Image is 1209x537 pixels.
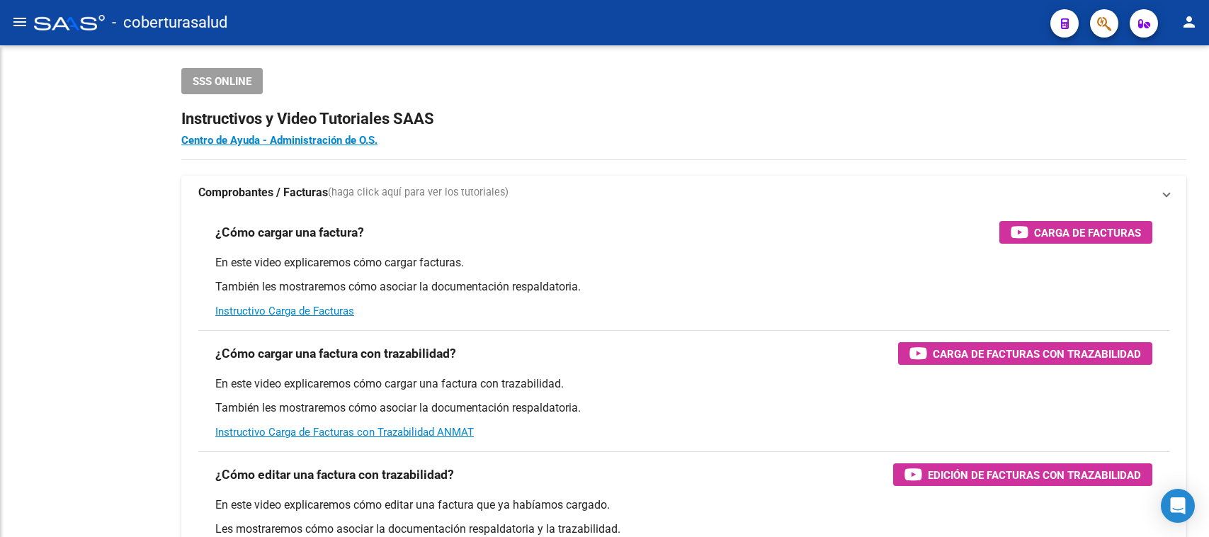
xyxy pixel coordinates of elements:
h3: ¿Cómo cargar una factura? [215,222,364,242]
span: Carga de Facturas [1034,224,1141,242]
h3: ¿Cómo editar una factura con trazabilidad? [215,465,454,485]
div: Open Intercom Messenger [1161,489,1195,523]
p: En este video explicaremos cómo cargar facturas. [215,255,1152,271]
span: (haga click aquí para ver los tutoriales) [328,185,509,200]
span: Edición de Facturas con Trazabilidad [928,466,1141,484]
a: Centro de Ayuda - Administración de O.S. [181,134,378,147]
strong: Comprobantes / Facturas [198,185,328,200]
h2: Instructivos y Video Tutoriales SAAS [181,106,1186,132]
a: Instructivo Carga de Facturas con Trazabilidad ANMAT [215,426,474,439]
button: Carga de Facturas con Trazabilidad [898,342,1152,365]
p: En este video explicaremos cómo editar una factura que ya habíamos cargado. [215,497,1152,513]
span: Carga de Facturas con Trazabilidad [933,345,1141,363]
span: - coberturasalud [112,7,227,38]
mat-expansion-panel-header: Comprobantes / Facturas(haga click aquí para ver los tutoriales) [181,176,1186,210]
span: SSS ONLINE [193,75,251,88]
p: También les mostraremos cómo asociar la documentación respaldatoria. [215,400,1152,416]
p: Les mostraremos cómo asociar la documentación respaldatoria y la trazabilidad. [215,521,1152,537]
button: SSS ONLINE [181,68,263,94]
h3: ¿Cómo cargar una factura con trazabilidad? [215,344,456,363]
button: Edición de Facturas con Trazabilidad [893,463,1152,486]
p: En este video explicaremos cómo cargar una factura con trazabilidad. [215,376,1152,392]
p: También les mostraremos cómo asociar la documentación respaldatoria. [215,279,1152,295]
mat-icon: person [1181,13,1198,30]
a: Instructivo Carga de Facturas [215,305,354,317]
mat-icon: menu [11,13,28,30]
button: Carga de Facturas [999,221,1152,244]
